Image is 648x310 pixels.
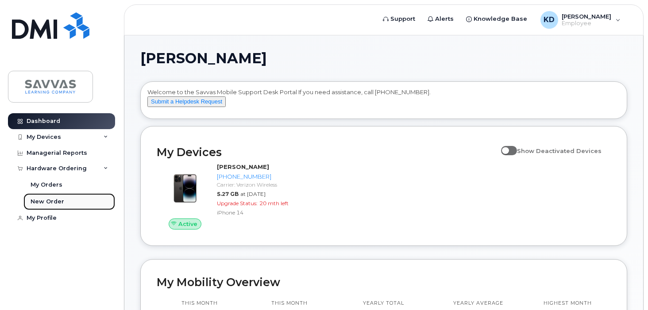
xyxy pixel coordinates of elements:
span: 20 mth left [259,200,289,207]
div: iPhone 14 [217,209,297,216]
div: [PHONE_NUMBER] [217,172,297,181]
p: This month [174,300,225,307]
h2: My Mobility Overview [157,276,611,289]
div: Carrier: Verizon Wireless [217,181,297,188]
span: Active [178,220,197,228]
span: Show Deactivated Devices [517,147,602,154]
input: Show Deactivated Devices [501,142,508,149]
span: 5.27 GB [217,191,239,197]
a: Active[PERSON_NAME][PHONE_NUMBER]Carrier: Verizon Wireless5.27 GBat [DATE]Upgrade Status:20 mth l... [157,163,301,230]
p: Yearly total [353,300,414,307]
p: Highest month [542,300,593,307]
p: This month [261,300,318,307]
div: Welcome to the Savvas Mobile Support Desk Portal If you need assistance, call [PHONE_NUMBER]. [147,88,620,115]
strong: [PERSON_NAME] [217,163,269,170]
iframe: Messenger Launcher [609,272,641,303]
h2: My Devices [157,145,497,159]
span: [PERSON_NAME] [140,52,267,65]
img: image20231002-3703462-njx0qo.jpeg [164,167,206,210]
span: at [DATE] [240,191,266,197]
span: Upgrade Status: [217,200,258,207]
p: Yearly average [449,300,507,307]
a: Submit a Helpdesk Request [147,98,226,105]
button: Submit a Helpdesk Request [147,96,226,107]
